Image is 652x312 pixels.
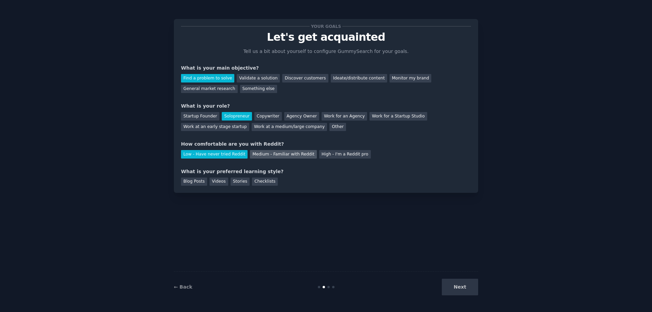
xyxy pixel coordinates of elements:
[181,103,471,110] div: What is your role?
[252,123,327,131] div: Work at a medium/large company
[284,112,319,121] div: Agency Owner
[240,85,277,93] div: Something else
[181,150,248,159] div: Low - Have never tried Reddit
[181,141,471,148] div: How comfortable are you with Reddit?
[390,74,431,82] div: Monitor my brand
[322,112,367,121] div: Work for an Agency
[310,23,342,30] span: Your goals
[181,85,238,93] div: General market research
[181,168,471,175] div: What is your preferred learning style?
[181,112,219,121] div: Startup Founder
[331,74,387,82] div: Ideate/distribute content
[174,284,192,290] a: ← Back
[282,74,328,82] div: Discover customers
[254,112,282,121] div: Copywriter
[181,31,471,43] p: Let's get acquainted
[181,178,207,186] div: Blog Posts
[181,74,234,82] div: Find a problem to solve
[237,74,280,82] div: Validate a solution
[319,150,371,159] div: High - I'm a Reddit pro
[240,48,412,55] p: Tell us a bit about yourself to configure GummySearch for your goals.
[210,178,228,186] div: Videos
[252,178,278,186] div: Checklists
[329,123,346,131] div: Other
[181,123,249,131] div: Work at an early stage startup
[181,65,471,72] div: What is your main objective?
[231,178,250,186] div: Stories
[369,112,427,121] div: Work for a Startup Studio
[250,150,316,159] div: Medium - Familiar with Reddit
[222,112,252,121] div: Solopreneur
